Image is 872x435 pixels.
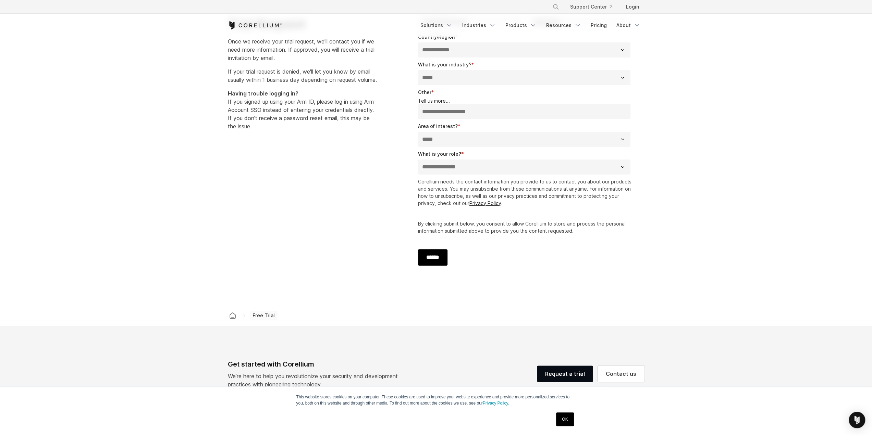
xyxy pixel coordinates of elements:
[542,19,585,31] a: Resources
[483,401,509,406] a: Privacy Policy.
[228,359,403,369] div: Get started with Corellium
[228,90,298,97] strong: Having trouble logging in?
[418,151,461,157] span: What is your role?
[458,19,500,31] a: Industries
[296,394,576,406] p: This website stores cookies on your computer. These cookies are used to improve your website expe...
[228,372,403,388] p: We’re here to help you revolutionize your security and development practices with pioneering tech...
[537,366,593,382] a: Request a trial
[550,1,562,13] button: Search
[418,123,458,129] span: Area of interest?
[469,200,501,206] a: Privacy Policy
[556,412,574,426] a: OK
[228,38,374,61] span: Once we receive your trial request, we'll contact you if we need more information. If approved, y...
[418,62,471,67] span: What is your industry?
[612,19,644,31] a: About
[565,1,618,13] a: Support Center
[544,1,644,13] div: Navigation Menu
[418,220,634,234] p: By clicking submit below, you consent to allow Corellium to store and process the personal inform...
[849,412,865,428] div: Open Intercom Messenger
[228,90,374,130] span: If you signed up using your Arm ID, please log in using Arm Account SSO instead of entering your ...
[598,366,644,382] a: Contact us
[226,311,239,320] a: Corellium home
[418,98,634,104] legend: Tell us more...
[587,19,611,31] a: Pricing
[228,68,377,83] span: If your trial request is denied, we'll let you know by email usually within 1 business day depend...
[416,19,644,31] div: Navigation Menu
[418,178,634,207] p: Corellium needs the contact information you provide to us to contact you about our products and s...
[228,21,282,29] a: Corellium Home
[250,311,278,320] span: Free Trial
[418,89,431,95] span: Other
[416,19,457,31] a: Solutions
[501,19,541,31] a: Products
[621,1,644,13] a: Login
